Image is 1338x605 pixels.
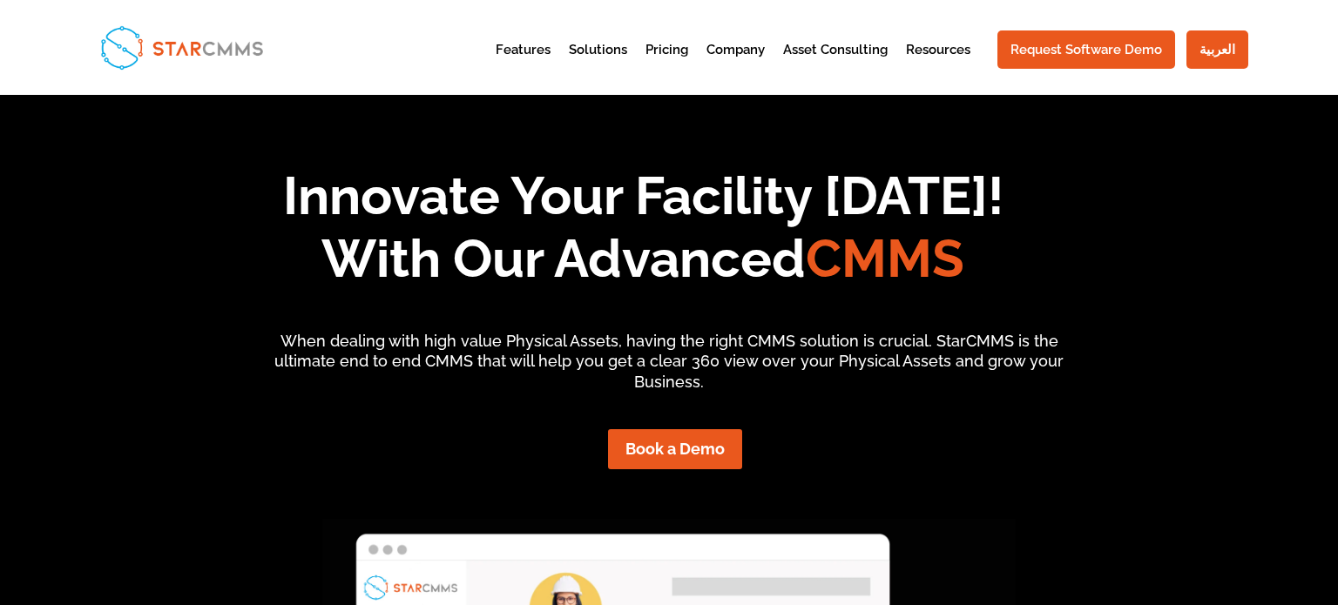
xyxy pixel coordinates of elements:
a: Pricing [645,44,688,86]
a: Solutions [569,44,627,86]
img: StarCMMS [93,18,270,76]
a: Book a Demo [608,429,742,468]
a: العربية [1186,30,1248,69]
span: CMMS [806,228,964,289]
h1: Innovate Your Facility [DATE]! With Our Advanced [38,165,1247,299]
a: Asset Consulting [783,44,888,86]
a: Resources [906,44,970,86]
a: Company [706,44,765,86]
a: Features [496,44,551,86]
a: Request Software Demo [997,30,1175,69]
p: When dealing with high value Physical Assets, having the right CMMS solution is crucial. StarCMMS... [259,331,1080,393]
